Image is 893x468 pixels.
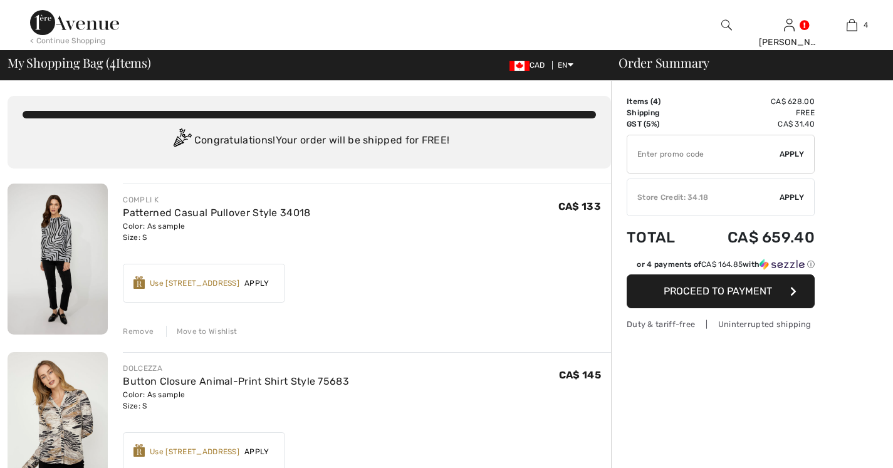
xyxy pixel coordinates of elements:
[123,194,310,205] div: COMPLI K
[133,444,145,457] img: Reward-Logo.svg
[701,260,743,269] span: CA$ 164.85
[150,278,239,289] div: Use [STREET_ADDRESS]
[509,61,550,70] span: CAD
[239,446,274,457] span: Apply
[558,61,573,70] span: EN
[558,200,601,212] span: CA$ 133
[123,363,349,374] div: DOLCEZZA
[123,221,310,243] div: Color: As sample Size: S
[637,259,815,270] div: or 4 payments of with
[133,276,145,289] img: Reward-Logo.svg
[123,326,154,337] div: Remove
[864,19,868,31] span: 4
[110,53,116,70] span: 4
[30,35,106,46] div: < Continue Shopping
[721,18,732,33] img: search the website
[627,274,815,308] button: Proceed to Payment
[603,56,885,69] div: Order Summary
[8,56,151,69] span: My Shopping Bag ( Items)
[694,107,815,118] td: Free
[653,97,658,106] span: 4
[780,192,805,203] span: Apply
[23,128,596,153] div: Congratulations! Your order will be shipped for FREE!
[8,184,108,335] img: Patterned Casual Pullover Style 34018
[780,148,805,160] span: Apply
[694,96,815,107] td: CA$ 628.00
[509,61,530,71] img: Canadian Dollar
[664,285,772,297] span: Proceed to Payment
[627,118,694,130] td: GST (5%)
[694,118,815,130] td: CA$ 31.40
[627,135,780,173] input: Promo code
[627,259,815,274] div: or 4 payments ofCA$ 164.85withSezzle Click to learn more about Sezzle
[166,326,238,337] div: Move to Wishlist
[784,18,795,33] img: My Info
[123,375,349,387] a: Button Closure Animal-Print Shirt Style 75683
[150,446,239,457] div: Use [STREET_ADDRESS]
[784,19,795,31] a: Sign In
[239,278,274,289] span: Apply
[123,207,310,219] a: Patterned Casual Pullover Style 34018
[760,259,805,270] img: Sezzle
[123,389,349,412] div: Color: As sample Size: S
[30,10,119,35] img: 1ère Avenue
[559,369,601,381] span: CA$ 145
[821,18,882,33] a: 4
[627,318,815,330] div: Duty & tariff-free | Uninterrupted shipping
[847,18,857,33] img: My Bag
[627,216,694,259] td: Total
[627,192,780,203] div: Store Credit: 34.18
[627,107,694,118] td: Shipping
[169,128,194,153] img: Congratulation2.svg
[627,96,694,107] td: Items ( )
[759,36,820,49] div: [PERSON_NAME]
[694,216,815,259] td: CA$ 659.40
